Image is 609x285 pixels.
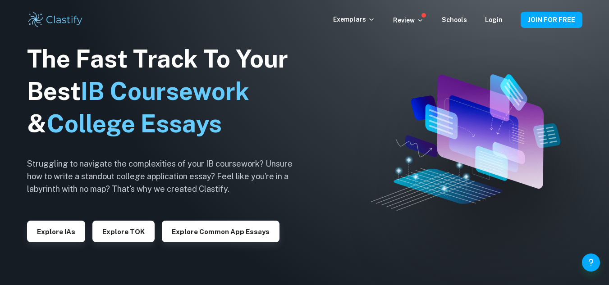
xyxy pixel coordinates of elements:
h1: The Fast Track To Your Best & [27,43,307,140]
button: Help and Feedback [582,253,600,271]
a: Explore TOK [92,227,155,235]
p: Exemplars [333,14,375,24]
a: Login [485,16,503,23]
button: JOIN FOR FREE [521,12,582,28]
button: Explore IAs [27,221,85,242]
button: Explore TOK [92,221,155,242]
h6: Struggling to navigate the complexities of your IB coursework? Unsure how to write a standout col... [27,158,307,195]
p: Review [393,15,424,25]
a: Explore Common App essays [162,227,279,235]
span: College Essays [46,109,222,138]
button: Explore Common App essays [162,221,279,242]
a: Explore IAs [27,227,85,235]
a: Schools [442,16,467,23]
img: Clastify hero [371,74,560,211]
span: IB Coursework [81,77,249,105]
img: Clastify logo [27,11,84,29]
